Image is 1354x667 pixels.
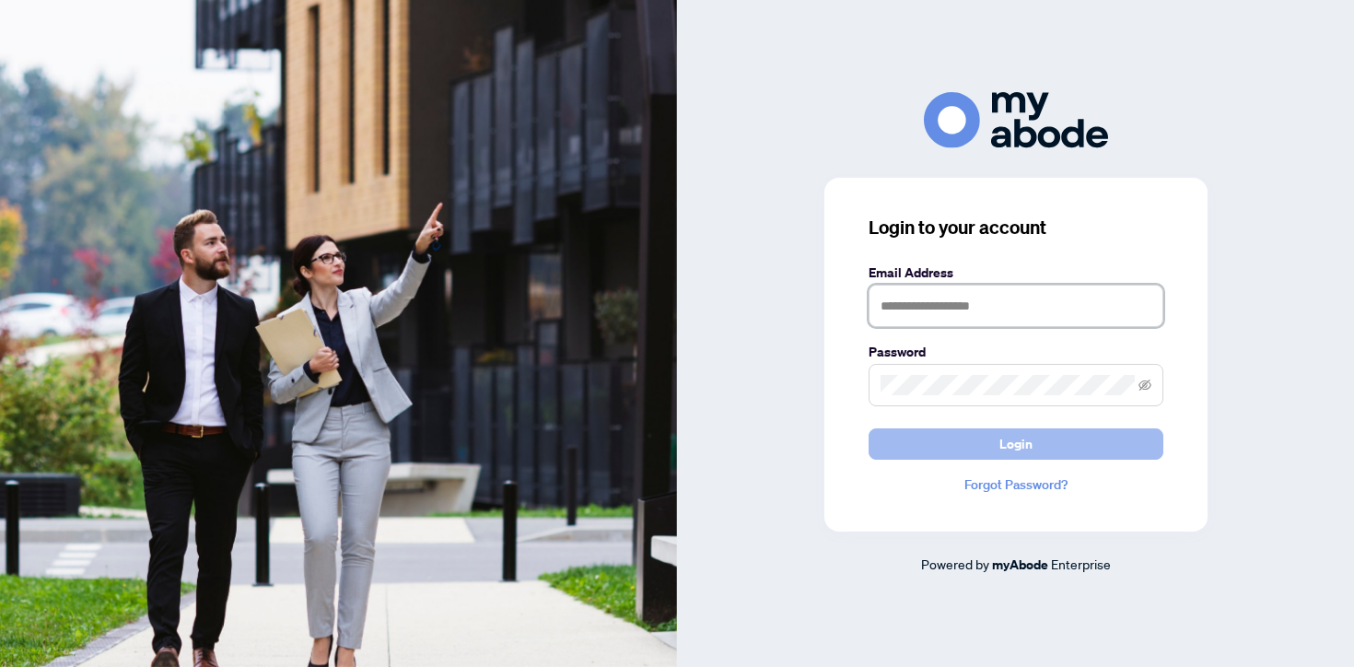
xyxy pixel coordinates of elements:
span: eye-invisible [1138,379,1151,392]
img: ma-logo [924,92,1108,148]
a: myAbode [992,555,1048,575]
a: Forgot Password? [869,474,1163,495]
span: Login [999,429,1033,459]
span: Enterprise [1051,556,1111,572]
label: Password [869,342,1163,362]
h3: Login to your account [869,215,1163,240]
label: Email Address [869,263,1163,283]
button: Login [869,428,1163,460]
span: Powered by [921,556,989,572]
